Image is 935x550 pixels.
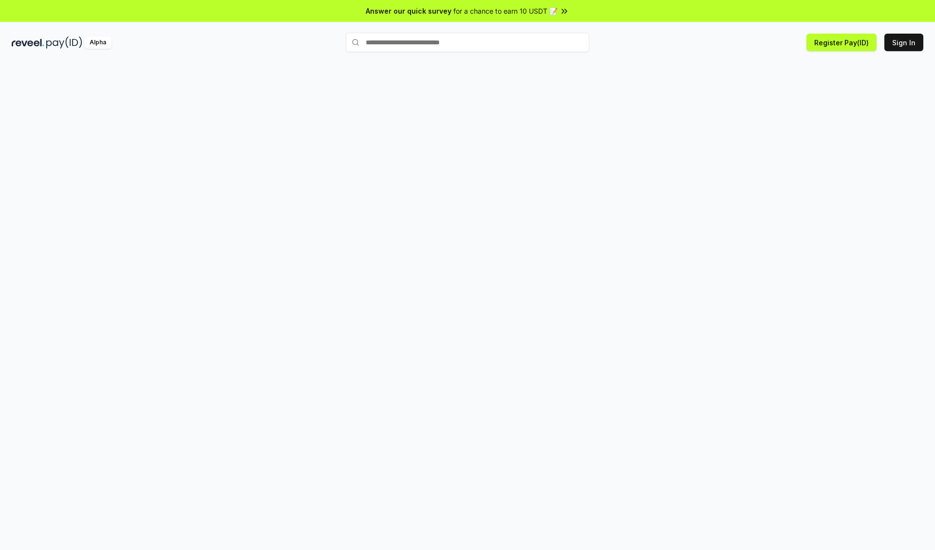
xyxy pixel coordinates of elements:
div: Alpha [84,37,112,49]
span: for a chance to earn 10 USDT 📝 [453,6,558,16]
button: Register Pay(ID) [806,34,877,51]
span: Answer our quick survey [366,6,451,16]
img: reveel_dark [12,37,44,49]
img: pay_id [46,37,82,49]
button: Sign In [884,34,923,51]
